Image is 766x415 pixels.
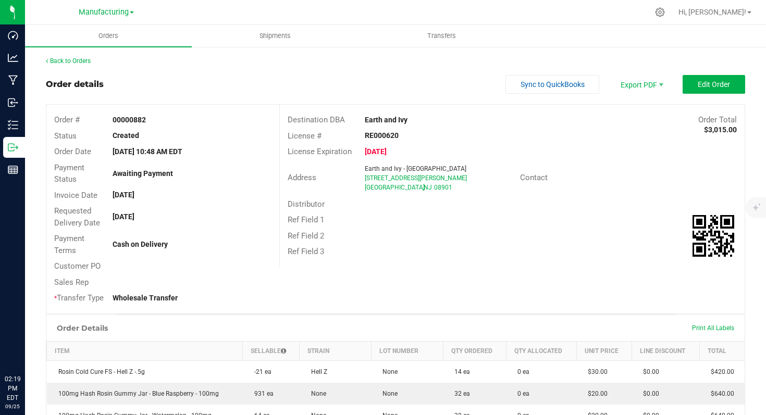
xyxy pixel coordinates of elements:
[583,390,608,397] span: $20.00
[288,231,324,241] span: Ref Field 2
[288,215,324,224] span: Ref Field 1
[47,341,243,360] th: Item
[434,184,452,191] span: 08901
[300,341,372,360] th: Strain
[638,390,659,397] span: $0.00
[423,184,424,191] span: ,
[54,147,91,156] span: Order Date
[704,125,737,134] strong: $3,015.00
[583,368,608,375] span: $30.00
[288,115,345,124] span: Destination DBA
[54,234,84,255] span: Payment Terms
[706,390,734,397] span: $640.00
[243,341,300,360] th: Sellable
[84,31,132,41] span: Orders
[693,215,734,257] qrcode: 00000882
[53,390,219,397] span: 100mg Hash Rosin Gummy Jar - Blue Raspberry - 100mg
[113,116,146,124] strong: 00000882
[306,368,327,375] span: Hell Z
[54,206,100,228] span: Requested Delivery Date
[371,341,443,360] th: Lot Number
[678,8,746,16] span: Hi, [PERSON_NAME]!
[113,169,173,178] strong: Awaiting Payment
[54,293,104,303] span: Transfer Type
[610,75,672,94] li: Export PDF
[424,184,432,191] span: NJ
[54,191,97,200] span: Invoice Date
[10,332,42,363] iframe: Resource center
[8,97,18,108] inline-svg: Inbound
[506,341,576,360] th: Qty Allocated
[693,215,734,257] img: Scan me!
[365,131,399,140] strong: RE000620
[512,368,529,375] span: 0 ea
[377,368,398,375] span: None
[365,116,407,124] strong: Earth and Ivy
[8,120,18,130] inline-svg: Inventory
[512,390,529,397] span: 0 ea
[25,25,192,47] a: Orders
[576,341,632,360] th: Unit Price
[413,31,470,41] span: Transfers
[288,173,316,182] span: Address
[79,8,129,17] span: Manufacturing
[54,261,101,271] span: Customer PO
[46,78,104,91] div: Order details
[699,341,745,360] th: Total
[8,165,18,175] inline-svg: Reports
[706,368,734,375] span: $420.00
[113,294,178,302] strong: Wholesale Transfer
[698,80,730,89] span: Edit Order
[692,324,734,332] span: Print All Labels
[54,163,84,184] span: Payment Status
[638,368,659,375] span: $0.00
[521,80,585,89] span: Sync to QuickBooks
[54,131,77,141] span: Status
[249,368,271,375] span: -21 ea
[113,240,168,248] strong: Cash on Delivery
[377,390,398,397] span: None
[54,115,80,124] span: Order #
[443,341,506,360] th: Qty Ordered
[8,75,18,85] inline-svg: Manufacturing
[359,25,525,47] a: Transfers
[520,173,548,182] span: Contact
[365,147,387,156] strong: [DATE]
[288,247,324,256] span: Ref Field 3
[54,278,89,287] span: Sales Rep
[8,142,18,153] inline-svg: Outbound
[698,115,737,124] span: Order Total
[365,174,467,182] span: [STREET_ADDRESS][PERSON_NAME]
[8,30,18,41] inline-svg: Dashboard
[46,57,91,65] a: Back to Orders
[288,147,352,156] span: License Expiration
[288,199,325,209] span: Distributor
[449,390,470,397] span: 32 ea
[632,341,699,360] th: Line Discount
[113,147,182,156] strong: [DATE] 10:48 AM EDT
[365,184,425,191] span: [GEOGRAPHIC_DATA]
[505,75,599,94] button: Sync to QuickBooks
[8,53,18,63] inline-svg: Analytics
[249,390,274,397] span: 931 ea
[5,374,20,403] p: 02:19 PM EDT
[192,25,359,47] a: Shipments
[288,131,322,141] span: License #
[683,75,745,94] button: Edit Order
[113,131,139,140] strong: Created
[53,368,145,375] span: Rosin Cold Cure FS - Hell Z -.5g
[653,7,666,17] div: Manage settings
[5,403,20,410] p: 09/25
[306,390,326,397] span: None
[113,191,134,199] strong: [DATE]
[57,324,108,332] h1: Order Details
[113,212,134,221] strong: [DATE]
[449,368,470,375] span: 14 ea
[245,31,305,41] span: Shipments
[365,165,466,172] span: Earth and Ivy - [GEOGRAPHIC_DATA]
